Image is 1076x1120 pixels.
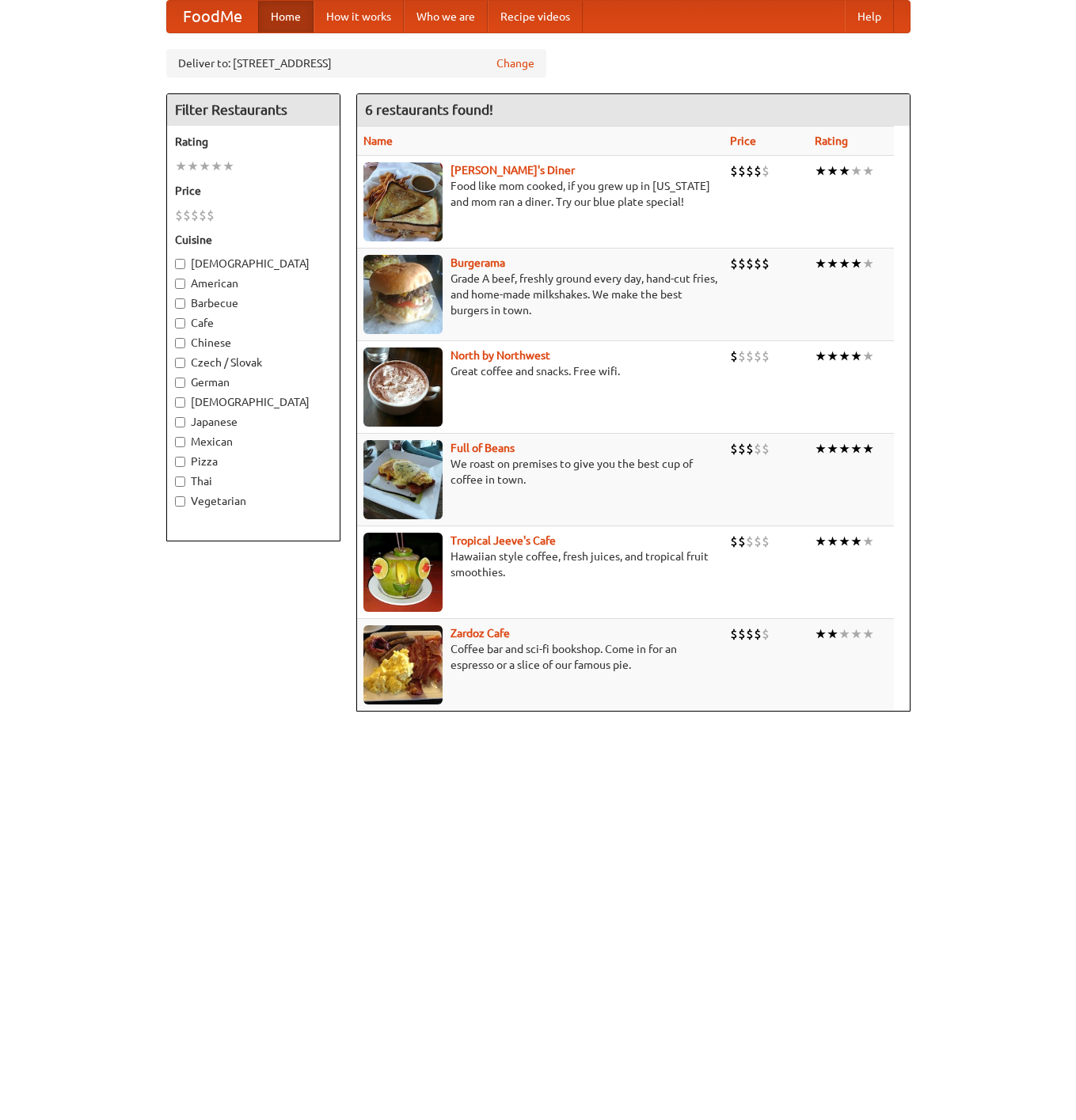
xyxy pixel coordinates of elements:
[175,315,332,331] label: Cafe
[175,496,185,507] input: Vegetarian
[175,158,187,175] li: ★
[827,625,838,643] li: ★
[175,434,332,450] label: Mexican
[762,347,770,365] li: $
[175,134,332,150] h5: Rating
[730,162,738,180] li: $
[862,533,874,550] li: ★
[451,627,510,640] a: Zardoz Cafe
[754,533,762,550] li: $
[730,255,738,272] li: $
[815,440,827,457] li: ★
[222,158,234,175] li: ★
[175,256,332,271] label: [DEMOGRAPHIC_DATA]
[175,397,185,408] input: [DEMOGRAPHIC_DATA]
[363,271,717,318] p: Grade A beef, freshly ground every day, hand-cut fries, and home-made milkshakes. We make the bes...
[175,298,185,309] input: Barbecue
[404,1,488,32] a: Who we are
[838,347,850,365] li: ★
[815,533,827,550] li: ★
[827,440,838,457] li: ★
[827,347,838,365] li: ★
[363,347,443,427] img: north.jpg
[365,102,493,117] ng-pluralize: 6 restaurants found!
[862,347,874,365] li: ★
[754,440,762,457] li: $
[488,1,583,32] a: Recipe videos
[746,255,754,272] li: $
[730,440,738,457] li: $
[850,347,862,365] li: ★
[746,347,754,365] li: $
[175,437,185,447] input: Mexican
[363,533,443,612] img: jeeves.jpg
[175,355,332,370] label: Czech / Slovak
[746,625,754,643] li: $
[730,135,756,147] a: Price
[451,349,550,362] b: North by Northwest
[175,417,185,427] input: Japanese
[175,394,332,410] label: [DEMOGRAPHIC_DATA]
[363,456,717,488] p: We roast on premises to give you the best cup of coffee in town.
[850,533,862,550] li: ★
[175,183,332,199] h5: Price
[363,625,443,704] img: zardoz.jpg
[451,534,556,547] a: Tropical Jeeve's Cafe
[363,549,717,580] p: Hawaiian style coffee, fresh juices, and tropical fruit smoothies.
[175,457,185,467] input: Pizza
[175,335,332,351] label: Chinese
[754,347,762,365] li: $
[175,318,185,328] input: Cafe
[762,440,770,457] li: $
[363,162,443,241] img: sallys.jpg
[175,259,185,269] input: [DEMOGRAPHIC_DATA]
[746,162,754,180] li: $
[496,55,534,71] a: Change
[175,476,185,487] input: Thai
[363,440,443,519] img: beans.jpg
[738,625,746,643] li: $
[845,1,894,32] a: Help
[451,442,515,454] a: Full of Beans
[762,533,770,550] li: $
[314,1,404,32] a: How it works
[850,162,862,180] li: ★
[746,533,754,550] li: $
[175,232,332,248] h5: Cuisine
[862,255,874,272] li: ★
[730,533,738,550] li: $
[862,625,874,643] li: ★
[815,625,827,643] li: ★
[838,255,850,272] li: ★
[862,440,874,457] li: ★
[451,164,575,177] a: [PERSON_NAME]'s Diner
[167,1,258,32] a: FoodMe
[363,255,443,334] img: burgerama.jpg
[175,374,332,390] label: German
[730,347,738,365] li: $
[754,162,762,180] li: $
[175,279,185,289] input: American
[754,625,762,643] li: $
[815,347,827,365] li: ★
[815,135,848,147] a: Rating
[175,295,332,311] label: Barbecue
[838,440,850,457] li: ★
[850,255,862,272] li: ★
[175,275,332,291] label: American
[762,162,770,180] li: $
[827,533,838,550] li: ★
[850,625,862,643] li: ★
[838,162,850,180] li: ★
[167,94,340,126] h4: Filter Restaurants
[175,207,183,224] li: $
[363,178,717,210] p: Food like mom cooked, if you grew up in [US_STATE] and mom ran a diner. Try our blue plate special!
[199,207,207,224] li: $
[451,256,505,269] b: Burgerama
[738,162,746,180] li: $
[862,162,874,180] li: ★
